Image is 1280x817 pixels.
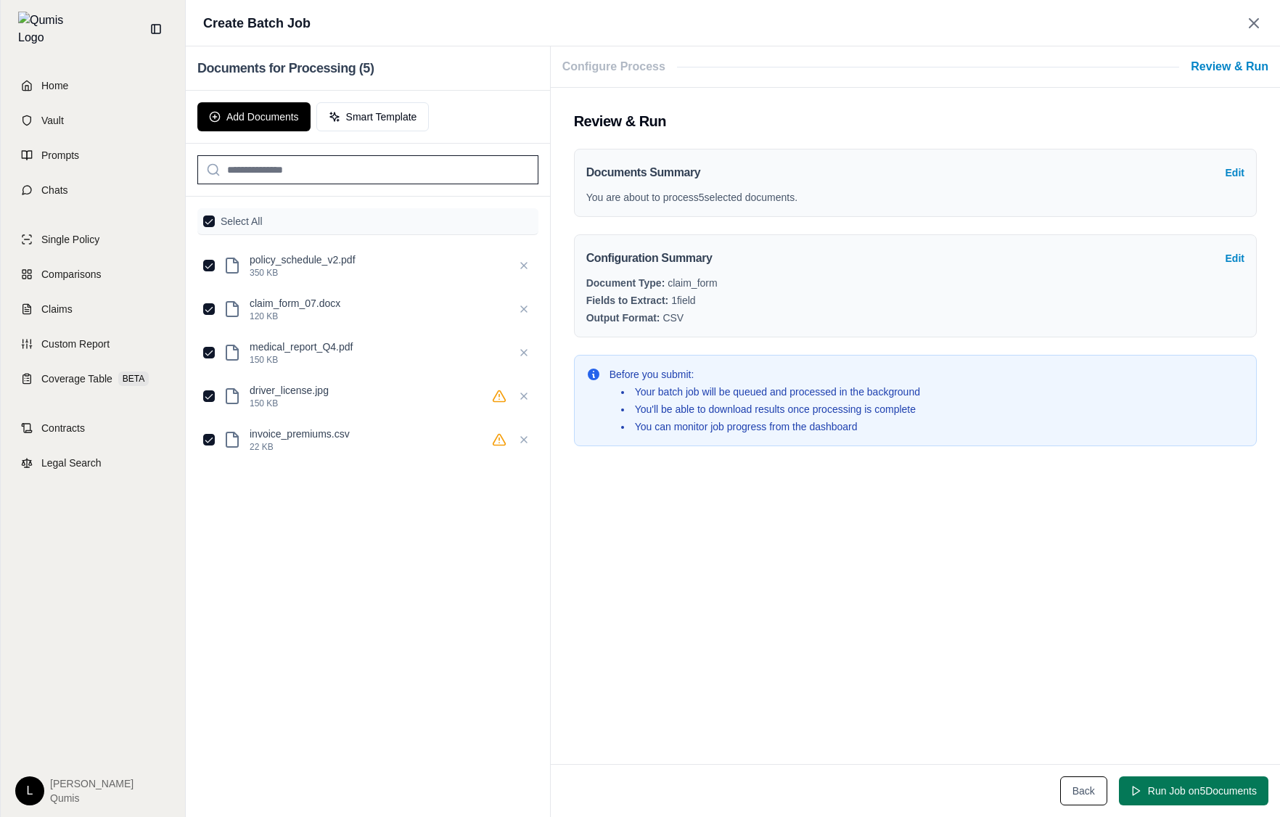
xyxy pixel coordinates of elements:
[9,328,176,360] a: Custom Report
[41,232,99,247] span: Single Policy
[586,311,1244,325] p: CSV
[250,253,506,267] p: policy_schedule_v2.pdf
[1119,776,1268,805] button: Run Job on5Documents
[197,58,538,78] h2: Documents for Processing ( 5 )
[15,776,44,805] div: L
[41,183,68,197] span: Chats
[41,337,110,351] span: Custom Report
[9,70,176,102] a: Home
[250,398,483,409] p: 150 KB
[586,161,701,184] h3: Documents Summary
[9,139,176,171] a: Prompts
[9,223,176,255] a: Single Policy
[250,311,506,322] p: 120 KB
[250,340,506,354] p: medical_report_Q4.pdf
[621,419,920,434] li: You can monitor job progress from the dashboard
[586,247,713,270] h3: Configuration Summary
[621,385,920,399] li: Your batch job will be queued and processed in the background
[250,267,506,279] p: 350 KB
[41,371,112,386] span: Coverage Table
[41,421,85,435] span: Contracts
[9,174,176,206] a: Chats
[586,312,660,324] strong: Output Format:
[250,354,506,366] p: 150 KB
[586,190,1244,205] p: You are about to process 5 selected document s .
[250,383,483,398] p: driver_license.jpg
[586,277,665,289] strong: Document Type:
[41,113,64,128] span: Vault
[9,412,176,444] a: Contracts
[586,293,1244,308] p: 1 field
[1226,165,1244,180] button: Edit
[574,111,1257,131] h2: Review & Run
[18,12,73,46] img: Qumis Logo
[118,371,149,386] span: BETA
[197,102,311,131] button: Add Documents
[41,456,102,470] span: Legal Search
[621,402,920,416] li: You'll be able to download results once processing is complete
[250,427,483,441] p: invoice_premiums.csv
[9,363,176,395] a: Coverage TableBETA
[1191,58,1268,75] span: Review & Run
[586,276,1244,290] p: claim_form
[9,104,176,136] a: Vault
[610,367,920,382] p: Before you submit:
[316,102,430,131] button: Smart Template
[1226,251,1244,266] button: Edit
[9,258,176,290] a: Comparisons
[250,441,483,453] p: 22 KB
[250,296,506,311] p: claim_form_07.docx
[9,293,176,325] a: Claims
[41,267,101,282] span: Comparisons
[41,148,79,163] span: Prompts
[144,17,168,41] button: Collapse sidebar
[203,13,311,33] h1: Create Batch Job
[562,58,665,75] span: Configure Process
[9,447,176,479] a: Legal Search
[41,78,68,93] span: Home
[586,295,669,306] strong: Fields to Extract:
[41,302,73,316] span: Claims
[50,791,134,805] span: Qumis
[221,214,263,229] label: Select All
[50,776,134,791] span: [PERSON_NAME]
[1060,776,1107,805] button: Back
